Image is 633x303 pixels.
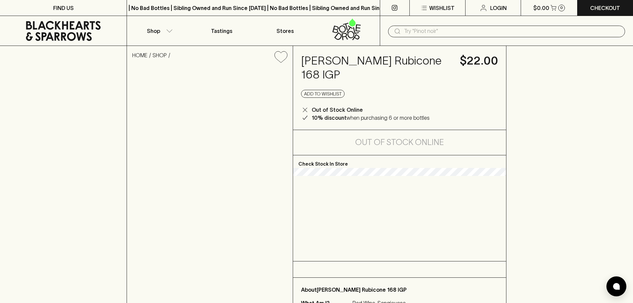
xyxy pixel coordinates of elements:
p: Login [490,4,507,12]
h4: $22.00 [460,54,498,68]
p: Out of Stock Online [312,106,363,114]
p: About [PERSON_NAME] Rubicone 168 IGP [301,286,498,294]
img: bubble-icon [613,283,620,290]
h5: Out of Stock Online [355,137,444,148]
p: Wishlist [429,4,455,12]
b: 10% discount [312,115,347,121]
input: Try "Pinot noir" [404,26,620,37]
p: Shop [147,27,160,35]
button: Shop [127,16,190,46]
p: Check Stock In Store [293,155,506,168]
p: Tastings [211,27,232,35]
h4: [PERSON_NAME] Rubicone 168 IGP [301,54,452,82]
a: SHOP [153,52,167,58]
p: when purchasing 6 or more bottles [312,114,430,122]
p: 0 [560,6,563,10]
button: Add to wishlist [301,90,345,98]
a: HOME [132,52,148,58]
a: Tastings [190,16,253,46]
p: $0.00 [533,4,549,12]
button: Add to wishlist [272,49,290,66]
p: Stores [276,27,294,35]
a: Stores [254,16,317,46]
p: Checkout [590,4,620,12]
p: FIND US [53,4,74,12]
